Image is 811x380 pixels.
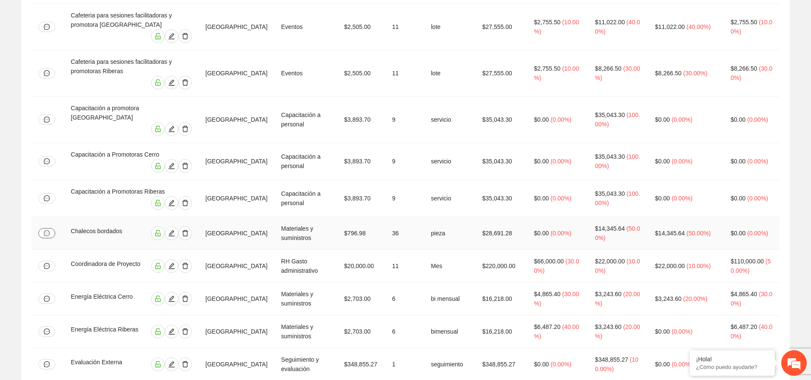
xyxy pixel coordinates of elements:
td: 9 [385,180,424,217]
td: pieza [424,217,476,250]
span: $2,755.50 [534,19,560,26]
span: $22,000.00 [655,263,685,269]
td: [GEOGRAPHIC_DATA] [199,250,275,283]
td: $3,893.70 [337,143,385,180]
span: unlock [152,163,164,169]
span: ( 10.00% ) [687,263,711,269]
span: delete [179,163,192,169]
td: 11 [385,50,424,97]
span: message [44,195,50,201]
div: Evaluación Externa [71,357,136,371]
button: message [38,22,55,32]
span: $0.00 [534,361,549,368]
button: unlock [151,196,165,210]
div: Capacitación a Promotoras Cerro [71,150,192,159]
button: delete [178,357,192,371]
td: 9 [385,143,424,180]
button: edit [165,325,178,338]
div: Chatee con nosotros ahora [44,43,143,54]
span: $0.00 [731,158,745,165]
span: unlock [152,263,164,269]
span: message [44,329,50,334]
span: ( 0.00% ) [672,158,693,165]
div: ¡Hola! [696,356,768,363]
span: ( 30.00% ) [595,65,640,81]
span: $8,266.50 [655,70,682,77]
button: message [38,193,55,203]
td: $2,505.00 [337,50,385,97]
div: Coordinadora de Proyecto [71,259,146,273]
td: servicio [424,97,476,143]
button: edit [165,259,178,273]
td: servicio [424,180,476,217]
span: $0.00 [655,361,670,368]
span: $14,345.64 [595,225,625,232]
span: unlock [152,79,164,86]
p: ¿Cómo puedo ayudarte? [696,364,768,370]
td: [GEOGRAPHIC_DATA] [199,50,275,97]
span: $0.00 [534,116,549,123]
span: ( 20.00% ) [595,323,640,340]
span: $0.00 [534,158,549,165]
button: unlock [151,292,165,306]
button: message [38,68,55,78]
span: ( 20.00% ) [683,295,708,302]
span: ( 0.00% ) [672,116,693,123]
span: $66,000.00 [534,258,564,265]
button: message [38,114,55,125]
button: message [38,359,55,369]
td: $796.98 [337,217,385,250]
button: delete [178,259,192,273]
button: edit [165,159,178,173]
span: unlock [152,361,164,368]
span: ( 0.00% ) [672,361,693,368]
span: ( 0.00% ) [672,195,693,202]
div: Cafeteria para sesiones facilitadoras y promotoras Riberas [71,57,192,76]
span: edit [165,230,178,237]
td: RH Gasto administrativo [274,250,337,283]
td: Materiales y suministros [274,315,337,348]
td: 11 [385,250,424,283]
span: delete [179,200,192,206]
span: delete [179,295,192,302]
td: Eventos [274,50,337,97]
span: delete [179,33,192,40]
span: message [44,296,50,302]
td: [GEOGRAPHIC_DATA] [199,217,275,250]
td: $35,043.30 [476,180,527,217]
div: Capacitación a promotora [GEOGRAPHIC_DATA] [71,103,192,122]
button: delete [178,196,192,210]
span: $0.00 [534,195,549,202]
span: edit [165,79,178,86]
span: $0.00 [731,230,745,237]
div: Cafeteria para sesiones facilitadoras y promotora [GEOGRAPHIC_DATA] [71,11,192,29]
span: ( 50.00% ) [731,258,771,274]
td: Materiales y suministros [274,283,337,315]
td: $3,893.70 [337,180,385,217]
button: delete [178,29,192,43]
td: bimensual [424,315,476,348]
span: $35,043.30 [595,111,625,118]
td: [GEOGRAPHIC_DATA] [199,4,275,50]
span: $11,022.00 [595,19,625,26]
span: ( 30.00% ) [683,70,708,77]
span: $4,865.40 [534,291,560,297]
span: Estamos en línea. [49,114,117,200]
td: 9 [385,97,424,143]
td: servicio [424,143,476,180]
td: $20,000.00 [337,250,385,283]
span: ( 0.00% ) [747,230,768,237]
td: Eventos [274,4,337,50]
span: $3,243.60 [595,323,622,330]
button: unlock [151,159,165,173]
td: 6 [385,283,424,315]
button: delete [178,226,192,240]
span: unlock [152,328,164,335]
span: $35,043.30 [595,190,625,197]
span: edit [165,163,178,169]
span: $22,000.00 [595,258,625,265]
td: $2,505.00 [337,4,385,50]
td: 6 [385,315,424,348]
span: $0.00 [655,116,670,123]
span: $2,755.50 [534,65,560,72]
